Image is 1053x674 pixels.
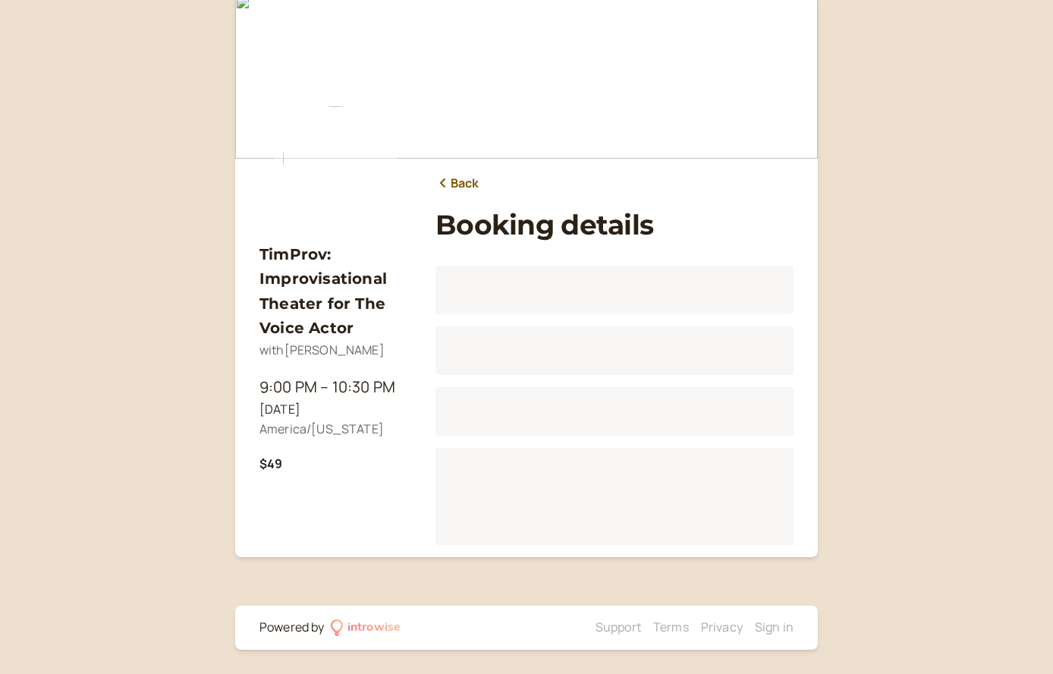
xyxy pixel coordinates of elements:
div: Loading... [435,387,794,436]
a: introwise [331,618,401,638]
div: 9:00 PM – 10:30 PM [259,375,411,399]
div: Loading... [435,266,794,314]
a: Back [435,174,479,194]
div: Powered by [259,618,325,638]
a: Privacy [701,619,743,635]
h3: TimProv: Improvisational Theater for The Voice Actor [259,242,411,341]
a: Support [596,619,641,635]
a: Terms [653,619,689,635]
span: with [PERSON_NAME] [259,342,385,358]
b: $49 [259,455,282,472]
h1: Booking details [435,209,794,241]
div: introwise [347,618,401,638]
div: America/[US_STATE] [259,420,411,439]
a: Sign in [755,619,794,635]
div: Loading... [435,326,794,375]
div: Loading... [435,448,794,545]
div: [DATE] [259,400,411,420]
